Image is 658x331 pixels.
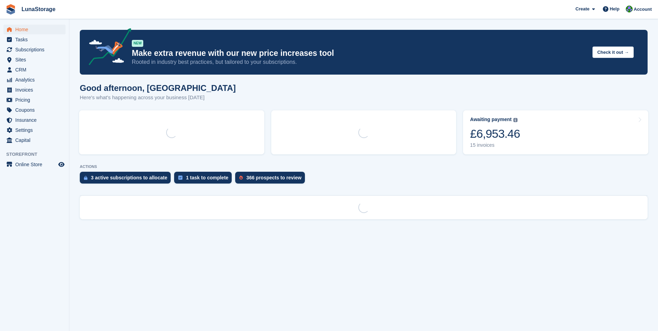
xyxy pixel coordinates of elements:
a: LunaStorage [19,3,58,15]
h1: Good afternoon, [GEOGRAPHIC_DATA] [80,83,236,93]
a: menu [3,85,66,95]
img: Cathal Vaughan [626,6,633,12]
p: Here's what's happening across your business [DATE] [80,94,236,102]
a: menu [3,95,66,105]
span: Settings [15,125,57,135]
a: Preview store [57,160,66,169]
a: 1 task to complete [174,172,235,187]
span: Create [575,6,589,12]
div: NEW [132,40,143,47]
a: 366 prospects to review [235,172,308,187]
span: Home [15,25,57,34]
a: menu [3,75,66,85]
a: menu [3,105,66,115]
span: Invoices [15,85,57,95]
div: 3 active subscriptions to allocate [91,175,167,180]
div: 366 prospects to review [246,175,301,180]
span: Help [610,6,619,12]
a: Awaiting payment £6,953.46 15 invoices [463,110,648,154]
span: Pricing [15,95,57,105]
img: icon-info-grey-7440780725fd019a000dd9b08b2336e03edf1995a4989e88bcd33f0948082b44.svg [513,118,518,122]
span: Sites [15,55,57,65]
span: Insurance [15,115,57,125]
p: Rooted in industry best practices, but tailored to your subscriptions. [132,58,587,66]
a: 3 active subscriptions to allocate [80,172,174,187]
div: £6,953.46 [470,127,520,141]
span: Analytics [15,75,57,85]
a: menu [3,55,66,65]
span: Online Store [15,160,57,169]
span: Tasks [15,35,57,44]
span: Storefront [6,151,69,158]
p: Make extra revenue with our new price increases tool [132,48,587,58]
span: Coupons [15,105,57,115]
a: menu [3,65,66,75]
a: menu [3,125,66,135]
div: 15 invoices [470,142,520,148]
img: price-adjustments-announcement-icon-8257ccfd72463d97f412b2fc003d46551f7dbcb40ab6d574587a9cd5c0d94... [83,28,131,68]
img: active_subscription_to_allocate_icon-d502201f5373d7db506a760aba3b589e785aa758c864c3986d89f69b8ff3... [84,176,87,180]
span: CRM [15,65,57,75]
img: prospect-51fa495bee0391a8d652442698ab0144808aea92771e9ea1ae160a38d050c398.svg [239,176,243,180]
a: menu [3,35,66,44]
span: Account [634,6,652,13]
img: task-75834270c22a3079a89374b754ae025e5fb1db73e45f91037f5363f120a921f8.svg [178,176,182,180]
a: menu [3,160,66,169]
a: menu [3,25,66,34]
img: stora-icon-8386f47178a22dfd0bd8f6a31ec36ba5ce8667c1dd55bd0f319d3a0aa187defe.svg [6,4,16,15]
span: Subscriptions [15,45,57,54]
a: menu [3,135,66,145]
span: Capital [15,135,57,145]
div: Awaiting payment [470,117,512,122]
a: menu [3,115,66,125]
a: menu [3,45,66,54]
p: ACTIONS [80,164,648,169]
button: Check it out → [592,46,634,58]
div: 1 task to complete [186,175,228,180]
